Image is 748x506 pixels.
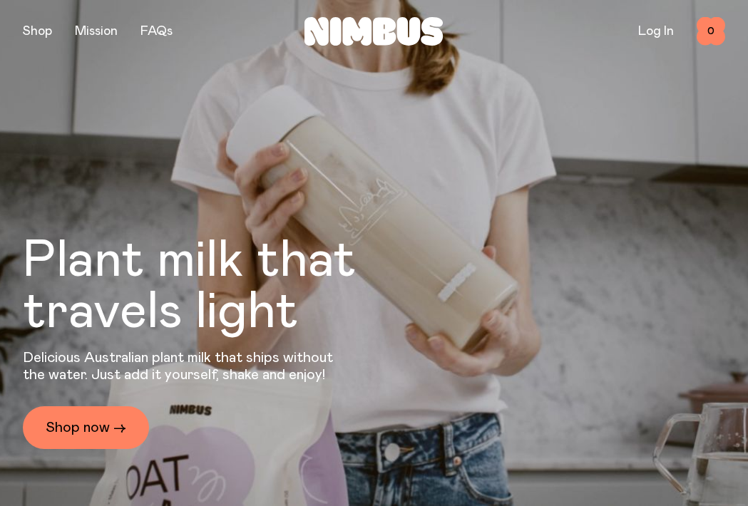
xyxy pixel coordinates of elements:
h1: Plant milk that travels light [23,235,434,338]
a: Shop now → [23,406,149,449]
a: Mission [75,25,118,38]
a: FAQs [140,25,173,38]
a: Log In [638,25,674,38]
button: 0 [697,17,725,46]
p: Delicious Australian plant milk that ships without the water. Just add it yourself, shake and enjoy! [23,349,342,383]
